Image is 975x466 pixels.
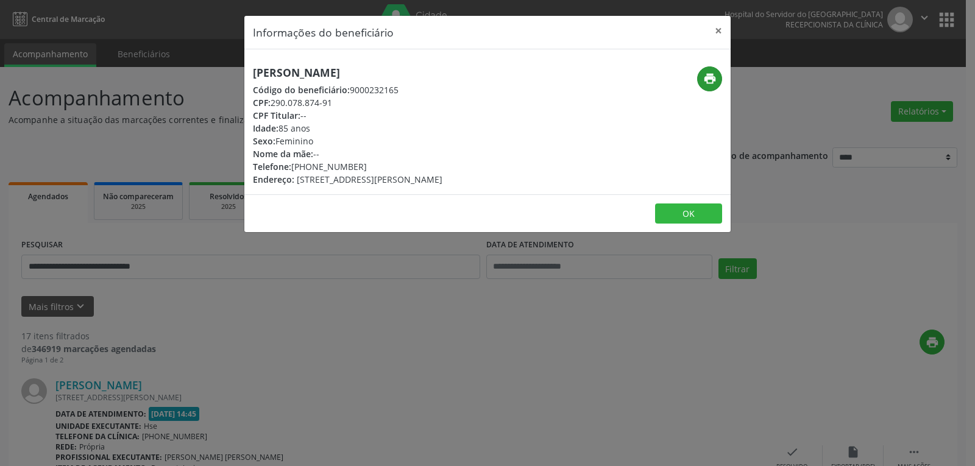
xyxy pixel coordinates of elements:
h5: Informações do beneficiário [253,24,394,40]
button: OK [655,203,722,224]
span: Idade: [253,122,278,134]
span: Sexo: [253,135,275,147]
span: Endereço: [253,174,294,185]
span: CPF: [253,97,271,108]
span: Código do beneficiário: [253,84,350,96]
div: 9000232165 [253,83,442,96]
div: 290.078.874-91 [253,96,442,109]
button: print [697,66,722,91]
span: Telefone: [253,161,291,172]
div: Feminino [253,135,442,147]
div: [PHONE_NUMBER] [253,160,442,173]
span: CPF Titular: [253,110,300,121]
h5: [PERSON_NAME] [253,66,442,79]
i: print [703,72,717,85]
div: -- [253,147,442,160]
button: Close [706,16,731,46]
span: [STREET_ADDRESS][PERSON_NAME] [297,174,442,185]
div: 85 anos [253,122,442,135]
div: -- [253,109,442,122]
span: Nome da mãe: [253,148,313,160]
